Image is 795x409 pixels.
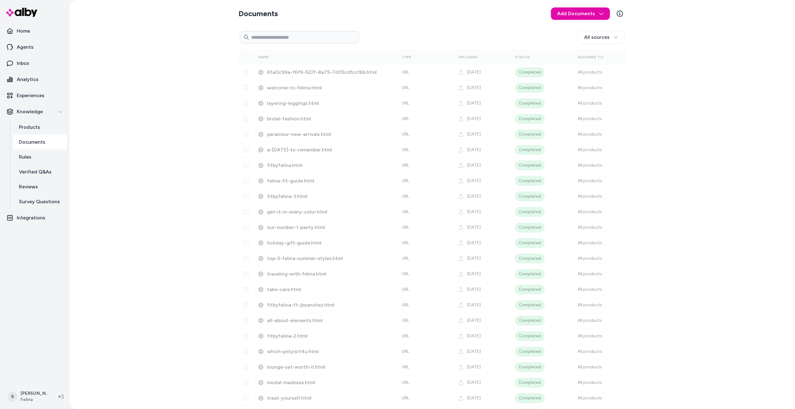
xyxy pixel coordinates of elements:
[515,55,530,59] span: Status
[467,69,481,75] span: [DATE]
[578,240,602,245] span: All products
[515,300,545,310] div: Completed
[578,31,625,44] button: All sources
[267,193,392,200] span: fitbyfelina-3.html
[267,162,392,169] span: fitbyfelina.html
[578,364,602,370] span: All products
[515,285,545,294] div: Completed
[19,153,31,161] p: Rules
[258,115,392,123] div: bridal-fashion.html
[578,318,602,323] span: All products
[578,302,602,308] span: All products
[2,88,67,103] a: Experiences
[2,40,67,55] a: Agents
[467,255,481,262] span: [DATE]
[515,83,545,93] div: Completed
[267,379,392,386] span: modal-madness.html
[243,194,248,199] button: Select row
[467,131,481,137] span: [DATE]
[402,85,409,90] span: URL
[515,378,545,388] div: Completed
[578,70,602,75] span: All products
[515,160,545,170] div: Completed
[13,179,67,194] a: Reviews
[467,116,481,122] span: [DATE]
[267,224,392,231] span: our-number-1-panty.html
[258,317,392,324] div: all-about-elements.html
[515,222,545,232] div: Completed
[467,395,481,401] span: [DATE]
[2,72,67,87] a: Analytics
[515,145,545,155] div: Completed
[402,380,409,385] span: URL
[258,69,392,76] div: 6fa0c99a-f6f9-522f-8a75-7d05cd1cc16b.html
[515,316,545,326] div: Completed
[258,131,392,138] div: paramour-new-arrivals.html
[515,393,545,403] div: Completed
[402,333,409,339] span: URL
[243,132,248,137] button: Select row
[267,146,392,154] span: a-[DATE]-to-remember.html
[243,380,248,385] button: Select row
[467,286,481,293] span: [DATE]
[467,271,481,277] span: [DATE]
[578,395,602,401] span: All products
[267,208,392,216] span: get-it-in-every-color.html
[267,115,392,123] span: bridal-fashion.html
[243,101,248,106] button: Select row
[267,177,392,185] span: felina-fit-guide.html
[2,104,67,119] button: Knowledge
[258,255,392,262] div: top-5-felina-summer-styles.html
[402,55,411,59] span: Type
[2,210,67,225] a: Integrations
[467,333,481,339] span: [DATE]
[578,132,602,137] span: All products
[515,67,545,77] div: Completed
[402,256,409,261] span: URL
[258,193,392,200] div: fitbyfelina-3.html
[578,55,603,59] span: Assigned To
[467,209,481,215] span: [DATE]
[258,100,392,107] div: layering-leggings.html
[258,146,392,154] div: a-halloween-to-remember.html
[243,225,248,230] button: Select row
[578,116,602,121] span: All products
[467,193,481,200] span: [DATE]
[515,254,545,263] div: Completed
[19,168,52,176] p: Verified Q&As
[6,8,37,17] img: alby Logo
[258,208,392,216] div: get-it-in-every-color.html
[402,101,409,106] span: URL
[243,85,248,90] button: Select row
[515,98,545,108] div: Completed
[402,318,409,323] span: URL
[243,116,248,121] button: Select row
[258,332,392,340] div: fitbyfelina-2.html
[13,135,67,150] a: Documents
[267,394,392,402] span: treat-yourself.html
[578,178,602,183] span: All products
[258,84,392,92] div: welcome-to-felina.html
[243,240,248,245] button: Select row
[467,100,481,106] span: [DATE]
[467,224,481,231] span: [DATE]
[467,85,481,91] span: [DATE]
[17,92,44,99] p: Experiences
[17,27,30,35] p: Home
[551,7,610,20] button: Add Documents
[243,287,248,292] button: Select row
[402,240,409,245] span: URL
[17,43,34,51] p: Agents
[578,333,602,339] span: All products
[243,396,248,401] button: Select row
[13,164,67,179] a: Verified Q&As
[267,348,392,355] span: which-pntyisrt4u.html
[402,178,409,183] span: URL
[467,147,481,153] span: [DATE]
[402,70,409,75] span: URL
[267,255,392,262] span: top-5-felina-summer-styles.html
[515,269,545,279] div: Completed
[267,286,392,293] span: take-care.html
[467,348,481,355] span: [DATE]
[578,287,602,292] span: All products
